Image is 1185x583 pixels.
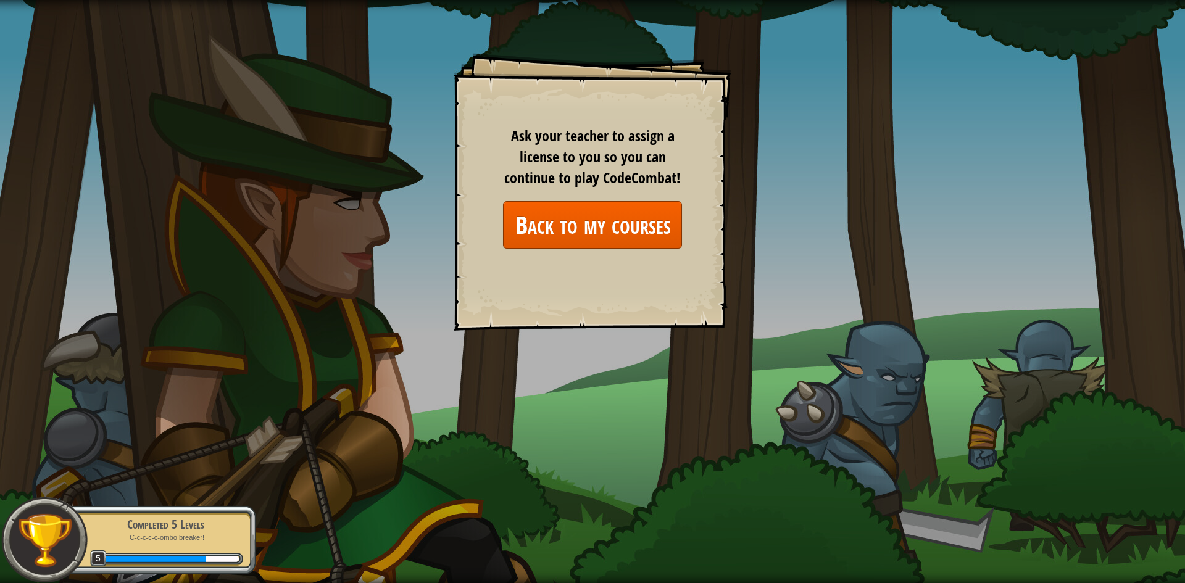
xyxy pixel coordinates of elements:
p: C-c-c-c-c-ombo breaker! [88,533,243,542]
div: Completed 5 Levels [88,516,243,533]
span: Ask your teacher to assign a license to you so you can continue to play CodeCombat! [504,126,681,188]
a: Back to my courses [503,201,682,249]
img: trophy.png [17,512,73,568]
span: 5 [90,550,107,567]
